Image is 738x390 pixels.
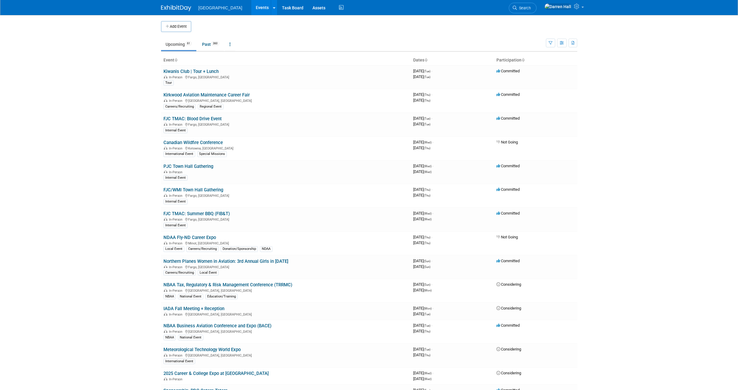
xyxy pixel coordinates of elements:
span: [DATE] [413,211,433,215]
span: (Mon) [424,289,432,292]
span: In-Person [169,289,184,293]
span: 360 [211,41,219,46]
span: Considering [496,306,521,310]
div: Fargo, [GEOGRAPHIC_DATA] [163,122,408,127]
span: - [431,259,432,263]
span: - [431,92,432,97]
span: (Wed) [424,212,432,215]
img: In-Person Event [164,265,167,268]
a: Sort by Event Name [174,58,177,62]
span: In-Person [169,170,184,174]
span: [DATE] [413,329,430,333]
span: [DATE] [413,98,430,102]
span: [GEOGRAPHIC_DATA] [198,5,242,10]
div: Careers/Recruiting [163,104,196,109]
span: [DATE] [413,217,432,221]
span: - [431,323,432,328]
div: Local Event [198,270,219,275]
a: FJC TMAC: Summer BBQ (FIB&T) [163,211,230,216]
span: (Thu) [424,236,430,239]
div: NDAA [260,246,272,252]
span: In-Person [169,313,184,316]
img: In-Person Event [164,170,167,173]
span: Search [517,6,531,10]
span: Committed [496,69,520,73]
span: [DATE] [413,376,432,381]
span: [DATE] [413,169,432,174]
span: In-Person [169,218,184,222]
span: In-Person [169,241,184,245]
span: (Tue) [424,117,430,120]
span: [DATE] [413,241,430,245]
span: [DATE] [413,312,430,316]
span: [DATE] [413,347,432,351]
span: (Mon) [424,307,432,310]
span: (Tue) [424,324,430,327]
img: In-Person Event [164,289,167,292]
div: [GEOGRAPHIC_DATA], [GEOGRAPHIC_DATA] [163,312,408,316]
a: IADA Fall Meeting + Reception [163,306,224,311]
span: (Thu) [424,354,430,357]
a: Kirkwood Aviation Maintenance Career Fair [163,92,250,98]
span: (Thu) [424,330,430,333]
span: In-Person [169,123,184,127]
span: In-Person [169,99,184,103]
span: (Thu) [424,241,430,245]
div: National Event [178,335,203,340]
span: (Thu) [424,188,430,191]
span: [DATE] [413,235,432,239]
img: In-Person Event [164,313,167,316]
span: In-Person [169,265,184,269]
span: (Tue) [424,75,430,79]
span: [DATE] [413,92,432,97]
div: NBAA [163,294,176,299]
span: Committed [496,164,520,168]
div: Education/Training [205,294,238,299]
span: (Thu) [424,194,430,197]
span: [DATE] [413,146,430,150]
span: - [432,211,433,215]
a: Kiwanis Club | Tour + Lunch [163,69,219,74]
div: National Event [178,294,203,299]
span: Considering [496,347,521,351]
span: [DATE] [413,282,432,287]
span: Not Going [496,140,518,144]
div: Regional Event [198,104,223,109]
div: [GEOGRAPHIC_DATA], [GEOGRAPHIC_DATA] [163,329,408,334]
span: (Sun) [424,259,430,263]
span: (Tue) [424,123,430,126]
img: In-Person Event [164,146,167,149]
span: Not Going [496,235,518,239]
img: In-Person Event [164,330,167,333]
span: [DATE] [413,264,430,269]
span: In-Person [169,354,184,357]
img: In-Person Event [164,354,167,357]
span: [DATE] [413,74,430,79]
span: - [432,306,433,310]
div: International Event [163,151,195,157]
img: In-Person Event [164,377,167,380]
div: Kelowna, [GEOGRAPHIC_DATA] [163,146,408,150]
span: [DATE] [413,288,432,292]
img: In-Person Event [164,123,167,126]
div: Special Missions [197,151,227,157]
div: Local Event [163,246,184,252]
span: In-Person [169,146,184,150]
span: [DATE] [413,353,430,357]
div: Fargo, [GEOGRAPHIC_DATA] [163,193,408,198]
span: In-Person [169,330,184,334]
span: In-Person [169,377,184,381]
img: In-Person Event [164,99,167,102]
span: (Wed) [424,170,432,174]
div: NBAA [163,335,176,340]
span: [DATE] [413,371,433,375]
th: Participation [494,55,577,65]
span: [DATE] [413,122,430,126]
span: - [431,187,432,192]
span: [DATE] [413,187,432,192]
img: Darren Hall [544,3,572,10]
span: [DATE] [413,140,433,144]
a: FJC/WMI Town Hall Gathering [163,187,223,193]
span: - [431,347,432,351]
span: - [432,140,433,144]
